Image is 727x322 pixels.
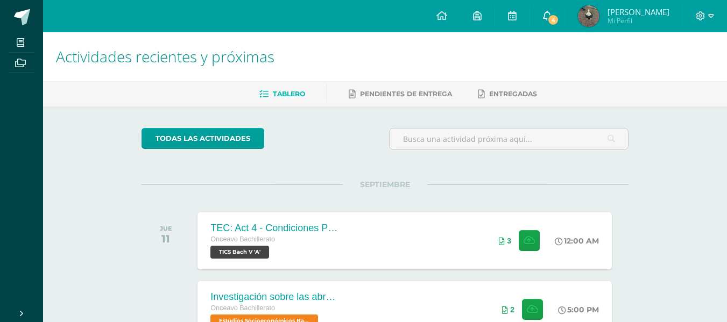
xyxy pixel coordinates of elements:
[259,85,305,103] a: Tablero
[349,85,452,103] a: Pendientes de entrega
[210,223,340,234] div: TEC: Act 4 - Condiciones Python
[273,90,305,98] span: Tablero
[510,305,514,314] span: 2
[390,128,628,149] input: Busca una actividad próxima aquí...
[578,5,599,27] img: cda4ca2107ef92bdb77e9bf5b7713d7b.png
[547,14,559,26] span: 4
[558,305,599,314] div: 5:00 PM
[489,90,537,98] span: Entregadas
[555,236,599,246] div: 12:00 AM
[210,304,275,312] span: Onceavo Bachillerato
[56,46,274,67] span: Actividades recientes y próximas
[210,246,269,259] span: TICS Bach V 'A'
[608,6,669,17] span: [PERSON_NAME]
[608,16,669,25] span: Mi Perfil
[343,180,427,189] span: SEPTIEMBRE
[160,225,172,232] div: JUE
[210,291,340,303] div: Investigación sobre las abronias
[142,128,264,149] a: todas las Actividades
[478,85,537,103] a: Entregadas
[160,232,172,245] div: 11
[360,90,452,98] span: Pendientes de entrega
[210,235,275,243] span: Onceavo Bachillerato
[502,305,514,314] div: Archivos entregados
[499,237,511,245] div: Archivos entregados
[507,237,511,245] span: 3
